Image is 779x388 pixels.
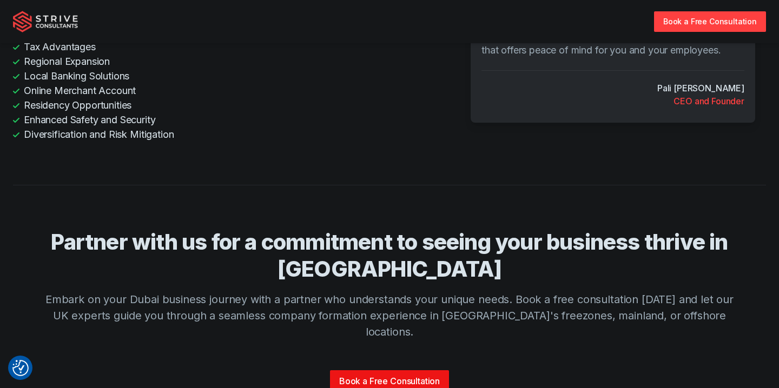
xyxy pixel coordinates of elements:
li: Residency Opportunities [13,98,412,112]
li: Online Merchant Account [13,83,412,98]
button: Consent Preferences [12,360,29,376]
li: Regional Expansion [13,54,412,69]
img: Revisit consent button [12,360,29,376]
li: Enhanced Safety and Security [13,112,412,127]
li: Tax Advantages [13,39,412,54]
p: Embark on your Dubai business journey with a partner who understands your unique needs. Book a fr... [43,291,736,340]
cite: Pali [PERSON_NAME] [657,82,744,95]
div: CEO and Founder [674,95,744,108]
li: Local Banking Solutions [13,69,412,83]
h4: Partner with us for a commitment to seeing your business thrive in [GEOGRAPHIC_DATA] [43,229,736,283]
li: Diversification and Risk Mitigation [13,127,412,142]
a: Book a Free Consultation [654,11,766,31]
img: Strive Consultants [13,11,78,32]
